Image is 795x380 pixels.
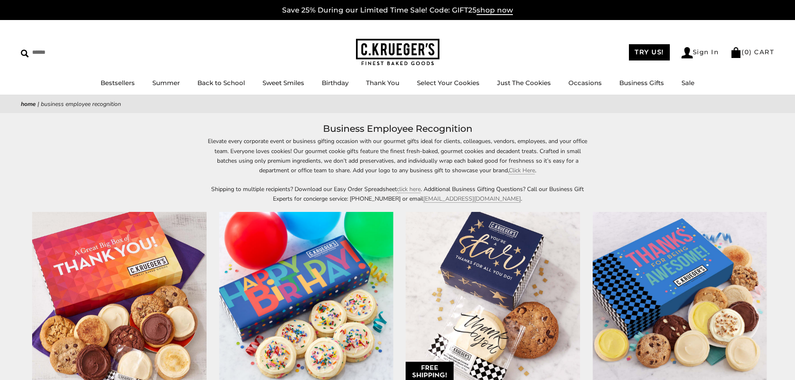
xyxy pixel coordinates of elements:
a: Sale [681,79,694,87]
a: (0) CART [730,48,774,56]
p: Elevate every corporate event or business gifting occasion with our gourmet gifts ideal for clien... [206,136,590,175]
a: Occasions [568,79,602,87]
a: Home [21,100,36,108]
a: Sweet Smiles [262,79,304,87]
span: | [38,100,39,108]
h1: Business Employee Recognition [33,121,762,136]
a: Save 25% During our Limited Time Sale! Code: GIFT25shop now [282,6,513,15]
a: Birthday [322,79,348,87]
img: C.KRUEGER'S [356,39,439,66]
a: Sign In [681,47,719,58]
a: Back to School [197,79,245,87]
a: Select Your Cookies [417,79,480,87]
a: TRY US! [629,44,670,60]
img: Search [21,50,29,58]
a: [EMAIL_ADDRESS][DOMAIN_NAME] [423,195,521,203]
a: Business Gifts [619,79,664,87]
a: Bestsellers [101,79,135,87]
a: Just The Cookies [497,79,551,87]
a: click here [397,185,421,193]
img: Bag [730,47,742,58]
nav: breadcrumbs [21,99,774,109]
span: shop now [477,6,513,15]
a: Click Here [509,166,535,174]
p: Shipping to multiple recipients? Download our Easy Order Spreadsheet . Additional Business Giftin... [206,184,590,204]
img: Account [681,47,693,58]
input: Search [21,46,120,59]
a: Thank You [366,79,399,87]
span: Business Employee Recognition [41,100,121,108]
a: Summer [152,79,180,87]
span: 0 [745,48,750,56]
